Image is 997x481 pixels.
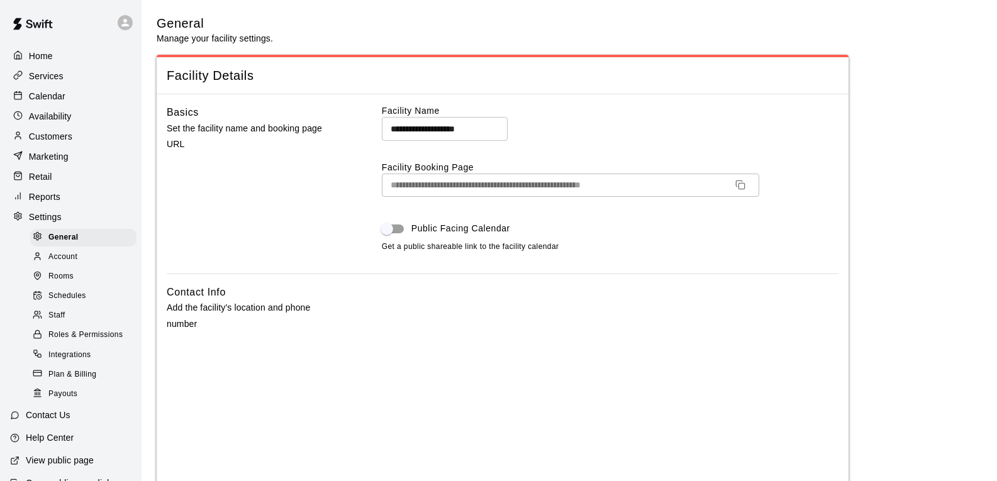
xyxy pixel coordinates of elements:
[167,121,342,152] p: Set the facility name and booking page URL
[382,104,838,117] label: Facility Name
[30,345,142,365] a: Integrations
[10,167,131,186] a: Retail
[48,231,79,244] span: General
[167,300,342,331] p: Add the facility's location and phone number
[411,222,510,235] span: Public Facing Calendar
[30,287,136,305] div: Schedules
[10,67,131,86] a: Services
[30,229,136,246] div: General
[48,251,77,263] span: Account
[10,87,131,106] a: Calendar
[29,70,64,82] p: Services
[30,287,142,306] a: Schedules
[30,228,142,247] a: General
[30,306,142,326] a: Staff
[382,241,559,253] span: Get a public shareable link to the facility calendar
[157,32,273,45] p: Manage your facility settings.
[48,368,96,381] span: Plan & Billing
[48,349,91,362] span: Integrations
[10,147,131,166] a: Marketing
[167,104,199,121] h6: Basics
[10,207,131,226] a: Settings
[30,366,136,384] div: Plan & Billing
[30,247,142,267] a: Account
[30,385,136,403] div: Payouts
[29,150,69,163] p: Marketing
[48,388,77,401] span: Payouts
[30,307,136,324] div: Staff
[10,107,131,126] a: Availability
[48,329,123,341] span: Roles & Permissions
[26,409,70,421] p: Contact Us
[30,384,142,404] a: Payouts
[30,268,136,285] div: Rooms
[48,290,86,302] span: Schedules
[26,431,74,444] p: Help Center
[157,15,273,32] h5: General
[10,127,131,146] a: Customers
[167,67,838,84] span: Facility Details
[30,248,136,266] div: Account
[29,191,60,203] p: Reports
[48,309,65,322] span: Staff
[730,175,750,195] button: Copy URL
[29,50,53,62] p: Home
[29,110,72,123] p: Availability
[30,326,136,344] div: Roles & Permissions
[30,267,142,287] a: Rooms
[382,161,838,174] label: Facility Booking Page
[29,211,62,223] p: Settings
[26,454,94,467] p: View public page
[10,187,131,206] a: Reports
[29,90,65,102] p: Calendar
[29,130,72,143] p: Customers
[30,346,136,364] div: Integrations
[48,270,74,283] span: Rooms
[30,326,142,345] a: Roles & Permissions
[29,170,52,183] p: Retail
[167,284,226,301] h6: Contact Info
[30,365,142,384] a: Plan & Billing
[10,47,131,65] a: Home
